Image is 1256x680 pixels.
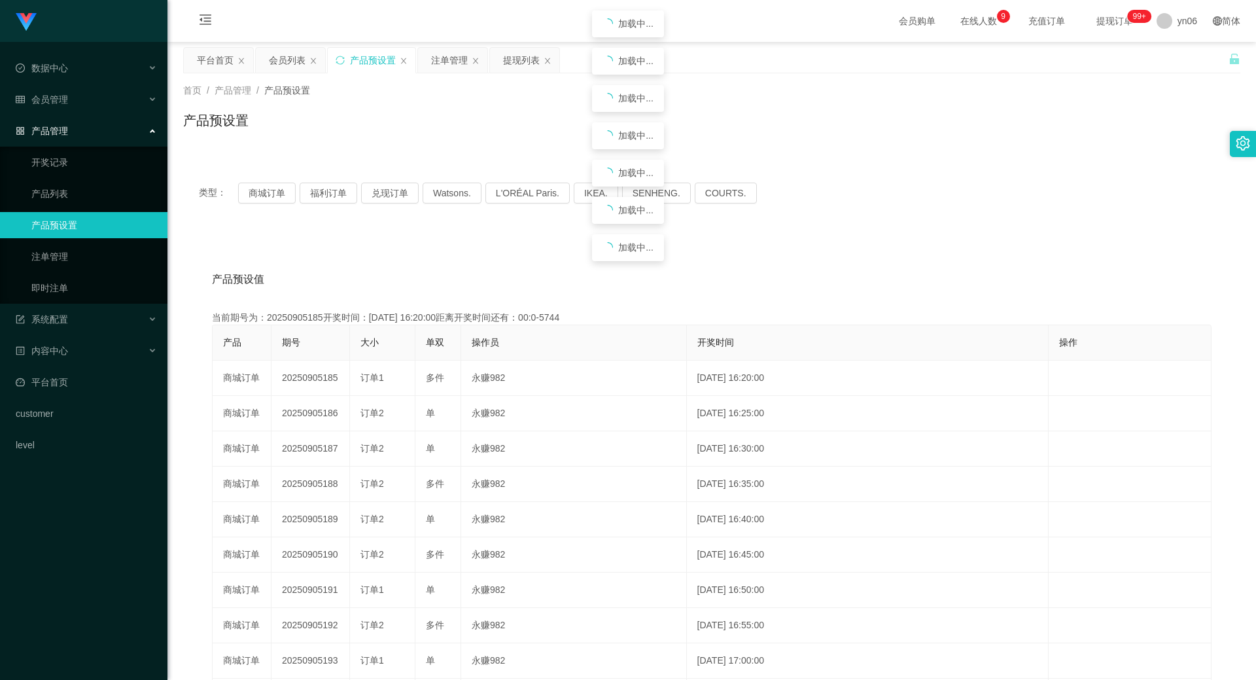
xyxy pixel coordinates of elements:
[687,537,1049,573] td: [DATE] 16:45:00
[256,85,259,96] span: /
[602,205,613,215] i: icon: loading
[1236,136,1250,151] i: 图标: setting
[954,16,1003,26] span: 在线人数
[1213,16,1222,26] i: 图标: global
[271,396,350,431] td: 20250905186
[213,537,271,573] td: 商城订单
[360,655,384,666] span: 订单1
[309,57,317,65] i: 图标: close
[183,111,249,130] h1: 产品预设置
[271,573,350,608] td: 20250905191
[213,573,271,608] td: 商城订单
[16,314,68,325] span: 系统配置
[426,372,444,383] span: 多件
[336,56,345,65] i: 图标: sync
[31,275,157,301] a: 即时注单
[544,57,551,65] i: 图标: close
[237,57,245,65] i: 图标: close
[997,10,1010,23] sup: 9
[1229,53,1240,65] i: 图标: unlock
[199,183,238,204] span: 类型：
[461,537,687,573] td: 永赚982
[213,467,271,502] td: 商城订单
[271,431,350,467] td: 20250905187
[602,18,613,29] i: icon: loading
[16,95,25,104] i: 图标: table
[461,361,687,396] td: 永赚982
[16,346,25,355] i: 图标: profile
[618,205,654,215] span: 加载中...
[687,573,1049,608] td: [DATE] 16:50:00
[213,643,271,679] td: 商城订单
[618,168,654,178] span: 加载中...
[1022,16,1072,26] span: 充值订单
[687,361,1049,396] td: [DATE] 16:20:00
[271,361,350,396] td: 20250905185
[618,56,654,66] span: 加载中...
[431,48,468,73] div: 注单管理
[360,620,384,630] span: 订单2
[16,315,25,324] i: 图标: form
[213,502,271,537] td: 商城订单
[16,369,157,395] a: 图标: dashboard平台首页
[213,396,271,431] td: 商城订单
[212,272,264,287] span: 产品预设值
[622,183,691,204] button: SENHENG.
[426,514,435,524] span: 单
[360,408,384,418] span: 订单2
[687,608,1049,643] td: [DATE] 16:55:00
[271,537,350,573] td: 20250905190
[472,57,480,65] i: 图标: close
[16,126,25,135] i: 图标: appstore-o
[618,93,654,103] span: 加载中...
[350,48,396,73] div: 产品预设置
[197,48,234,73] div: 平台首页
[426,408,435,418] span: 单
[618,18,654,29] span: 加载中...
[360,372,384,383] span: 订单1
[503,48,540,73] div: 提现列表
[31,243,157,270] a: 注单管理
[300,183,357,204] button: 福利订单
[16,63,25,73] i: 图标: check-circle-o
[426,337,444,348] span: 单双
[360,514,384,524] span: 订单2
[461,502,687,537] td: 永赚982
[213,361,271,396] td: 商城订单
[618,242,654,253] span: 加载中...
[360,549,384,560] span: 订单2
[461,396,687,431] td: 永赚982
[16,94,68,105] span: 会员管理
[212,311,1212,325] div: 当前期号为：20250905185开奖时间：[DATE] 16:20:00距离开奖时间还有：00:0-5744
[215,85,251,96] span: 产品管理
[31,212,157,238] a: 产品预设置
[31,149,157,175] a: 开奖记录
[618,130,654,141] span: 加载中...
[426,620,444,630] span: 多件
[687,643,1049,679] td: [DATE] 17:00:00
[16,401,157,427] a: customer
[687,431,1049,467] td: [DATE] 16:30:00
[687,467,1049,502] td: [DATE] 16:35:00
[574,183,618,204] button: IKEA.
[213,431,271,467] td: 商城订单
[602,168,613,178] i: icon: loading
[31,181,157,207] a: 产品列表
[697,337,734,348] span: 开奖时间
[361,183,419,204] button: 兑现订单
[360,337,379,348] span: 大小
[16,432,157,458] a: level
[264,85,310,96] span: 产品预设置
[426,549,444,560] span: 多件
[602,56,613,66] i: icon: loading
[461,643,687,679] td: 永赚982
[461,467,687,502] td: 永赚982
[461,573,687,608] td: 永赚982
[426,478,444,489] span: 多件
[426,655,435,666] span: 单
[360,584,384,595] span: 订单1
[602,93,613,103] i: icon: loading
[602,242,613,253] i: icon: loading
[687,502,1049,537] td: [DATE] 16:40:00
[207,85,209,96] span: /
